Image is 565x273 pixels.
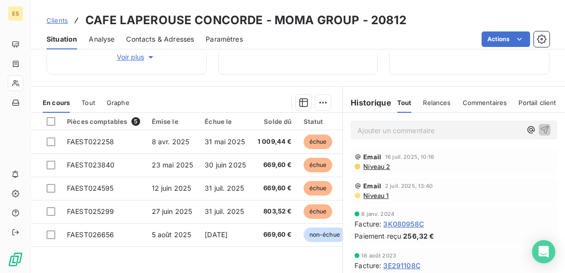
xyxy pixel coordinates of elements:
[205,207,244,215] span: 31 juil. 2025
[304,227,346,242] span: non-échue
[131,117,140,126] span: 5
[205,230,227,239] span: [DATE]
[304,118,346,125] div: Statut
[67,184,114,192] span: FAEST024595
[258,230,292,240] span: 669,60 €
[152,230,192,239] span: 5 août 2025
[258,207,292,216] span: 803,52 €
[304,204,333,219] span: échue
[107,99,129,106] span: Graphe
[205,161,246,169] span: 30 juin 2025
[152,137,190,146] span: 8 avr. 2025
[385,183,433,189] span: 2 juil. 2025, 13:40
[47,15,68,25] a: Clients
[152,184,192,192] span: 12 juin 2025
[258,160,292,170] span: 669,60 €
[385,154,434,160] span: 16 juil. 2025, 10:16
[304,135,333,149] span: échue
[518,99,556,106] span: Portail client
[532,240,555,263] div: Open Intercom Messenger
[463,99,507,106] span: Commentaires
[67,207,114,215] span: FAEST025299
[117,52,156,62] span: Voir plus
[78,52,194,62] button: Voir plus
[152,161,194,169] span: 23 mai 2025
[355,231,401,241] span: Paiement reçu
[355,260,381,271] span: Facture :
[362,192,388,199] span: Niveau 1
[423,99,451,106] span: Relances
[304,158,333,172] span: échue
[397,99,412,106] span: Tout
[383,219,423,229] span: 3K080958C
[258,118,292,125] div: Solde dû
[47,16,68,24] span: Clients
[403,231,434,241] span: 256,32 €
[258,183,292,193] span: 669,60 €
[206,34,243,44] span: Paramètres
[8,252,23,267] img: Logo LeanPay
[152,207,193,215] span: 27 juin 2025
[383,260,420,271] span: 3E291108C
[482,31,530,47] button: Actions
[343,97,391,108] h6: Historique
[47,34,77,44] span: Situation
[67,137,114,146] span: FAEST022258
[152,118,194,125] div: Émise le
[363,182,381,190] span: Email
[205,184,244,192] span: 31 juil. 2025
[205,118,246,125] div: Échue le
[362,163,390,170] span: Niveau 2
[81,99,95,106] span: Tout
[361,253,396,258] span: 18 août 2023
[355,219,381,229] span: Facture :
[85,12,406,29] h3: CAFE LAPEROUSE CONCORDE - MOMA GROUP - 20812
[43,99,70,106] span: En cours
[304,181,333,196] span: échue
[67,161,115,169] span: FAEST023840
[89,34,114,44] span: Analyse
[361,211,394,217] span: 8 janv. 2024
[67,230,114,239] span: FAEST026656
[258,137,292,147] span: 1 009,44 €
[8,6,23,21] div: ES
[126,34,194,44] span: Contacts & Adresses
[363,153,381,161] span: Email
[67,117,140,126] div: Pièces comptables
[205,137,245,146] span: 31 mai 2025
